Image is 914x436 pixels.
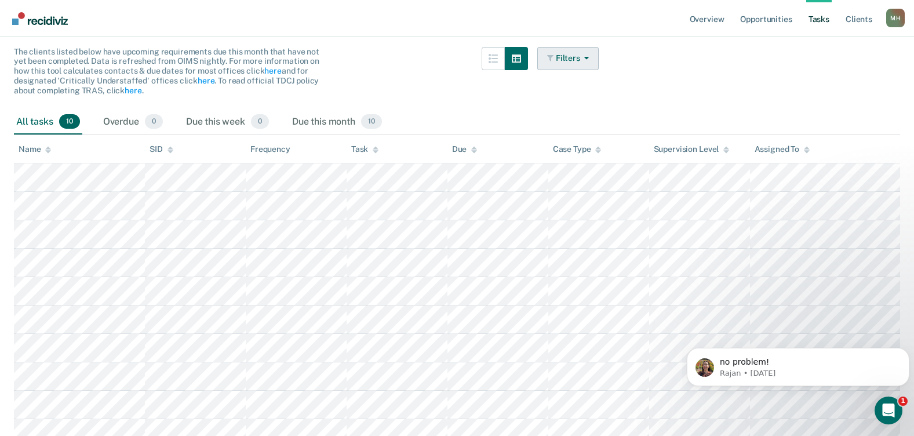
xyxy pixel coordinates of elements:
[184,110,271,135] div: Due this week0
[14,14,900,38] div: Tasks
[101,110,165,135] div: Overdue0
[250,144,290,154] div: Frequency
[875,397,902,424] iframe: Intercom live chat
[755,144,810,154] div: Assigned To
[886,9,905,27] div: M H
[125,86,141,95] a: here
[654,144,730,154] div: Supervision Level
[351,144,378,154] div: Task
[452,144,478,154] div: Due
[898,397,908,406] span: 1
[12,12,68,25] img: Recidiviz
[19,144,51,154] div: Name
[14,110,82,135] div: All tasks10
[290,110,384,135] div: Due this month10
[59,114,80,129] span: 10
[537,47,599,70] button: Filters
[264,66,281,75] a: here
[361,114,382,129] span: 10
[145,114,163,129] span: 0
[886,9,905,27] button: Profile dropdown button
[553,144,602,154] div: Case Type
[682,324,914,405] iframe: Intercom notifications message
[198,76,214,85] a: here
[251,114,269,129] span: 0
[150,144,173,154] div: SID
[14,47,319,95] span: The clients listed below have upcoming requirements due this month that have not yet been complet...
